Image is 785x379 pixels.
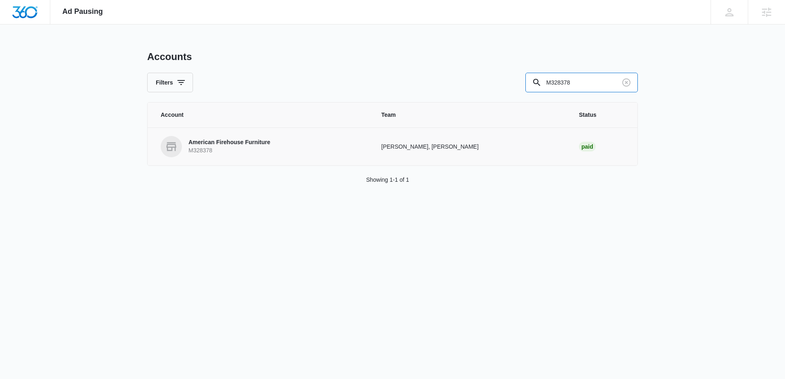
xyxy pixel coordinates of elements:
h1: Accounts [147,51,192,63]
p: M328378 [188,147,270,155]
p: American Firehouse Furniture [188,138,270,147]
span: Account [161,111,362,119]
span: Ad Pausing [63,7,103,16]
span: Team [381,111,559,119]
p: [PERSON_NAME], [PERSON_NAME] [381,143,559,151]
input: Search By Account Number [525,73,638,92]
button: Filters [147,73,193,92]
a: American Firehouse FurnitureM328378 [161,136,362,157]
span: Status [579,111,624,119]
button: Clear [620,76,633,89]
div: Paid [579,142,596,152]
p: Showing 1-1 of 1 [366,176,409,184]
